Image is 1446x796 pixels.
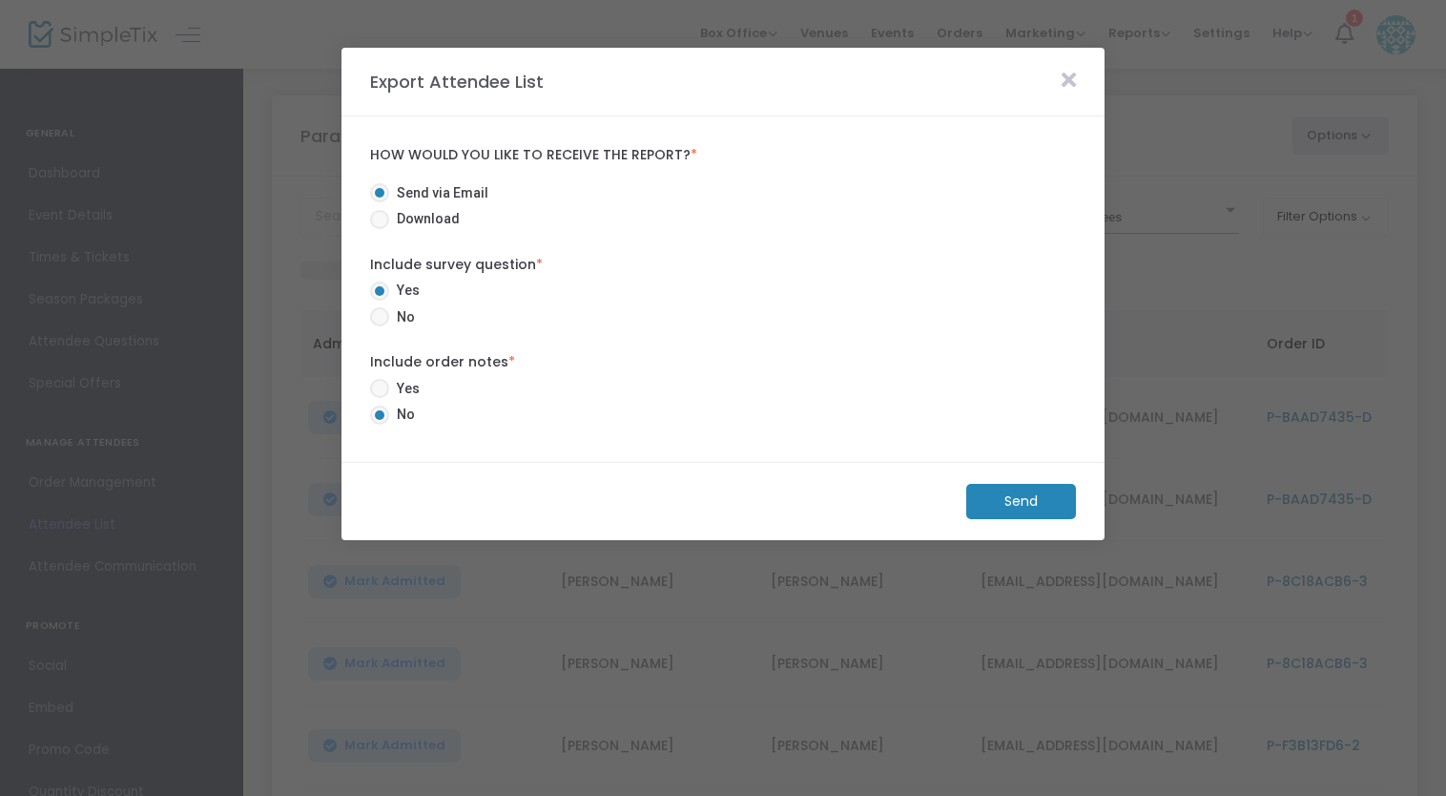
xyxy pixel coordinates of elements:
[370,352,1076,372] label: Include order notes
[389,209,460,229] span: Download
[341,48,1105,116] m-panel-header: Export Attendee List
[389,307,415,327] span: No
[370,147,1076,164] label: How would you like to receive the report?
[389,183,488,203] span: Send via Email
[389,281,420,301] span: Yes
[389,379,420,399] span: Yes
[361,69,553,94] m-panel-title: Export Attendee List
[389,405,415,425] span: No
[966,484,1076,519] m-button: Send
[370,255,1076,275] label: Include survey question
